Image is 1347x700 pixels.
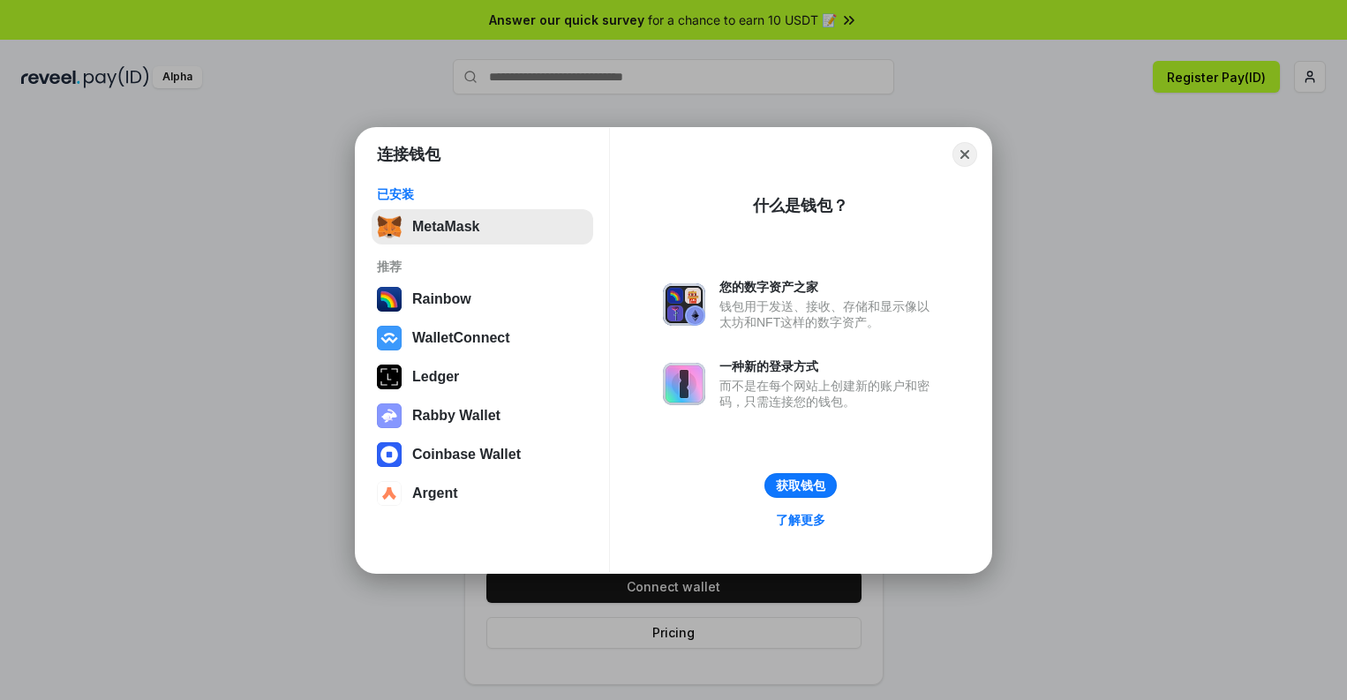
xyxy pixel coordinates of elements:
button: Ledger [372,359,593,395]
button: Argent [372,476,593,511]
button: Rainbow [372,282,593,317]
div: Argent [412,485,458,501]
div: 而不是在每个网站上创建新的账户和密码，只需连接您的钱包。 [719,378,938,410]
button: Rabby Wallet [372,398,593,433]
div: 已安装 [377,186,588,202]
div: Rabby Wallet [412,408,500,424]
div: MetaMask [412,219,479,235]
img: svg+xml,%3Csvg%20width%3D%2228%22%20height%3D%2228%22%20viewBox%3D%220%200%2028%2028%22%20fill%3D... [377,326,402,350]
img: svg+xml,%3Csvg%20fill%3D%22none%22%20height%3D%2233%22%20viewBox%3D%220%200%2035%2033%22%20width%... [377,215,402,239]
button: 获取钱包 [764,473,837,498]
div: Coinbase Wallet [412,447,521,463]
div: Rainbow [412,291,471,307]
button: WalletConnect [372,320,593,356]
div: Ledger [412,369,459,385]
div: 您的数字资产之家 [719,279,938,295]
img: svg+xml,%3Csvg%20width%3D%2228%22%20height%3D%2228%22%20viewBox%3D%220%200%2028%2028%22%20fill%3D... [377,481,402,506]
a: 了解更多 [765,508,836,531]
img: svg+xml,%3Csvg%20width%3D%2228%22%20height%3D%2228%22%20viewBox%3D%220%200%2028%2028%22%20fill%3D... [377,442,402,467]
img: svg+xml,%3Csvg%20width%3D%22120%22%20height%3D%22120%22%20viewBox%3D%220%200%20120%20120%22%20fil... [377,287,402,312]
div: 推荐 [377,259,588,275]
button: MetaMask [372,209,593,245]
img: svg+xml,%3Csvg%20xmlns%3D%22http%3A%2F%2Fwww.w3.org%2F2000%2Fsvg%22%20fill%3D%22none%22%20viewBox... [377,403,402,428]
img: svg+xml,%3Csvg%20xmlns%3D%22http%3A%2F%2Fwww.w3.org%2F2000%2Fsvg%22%20width%3D%2228%22%20height%3... [377,365,402,389]
button: Close [952,142,977,167]
button: Coinbase Wallet [372,437,593,472]
div: 获取钱包 [776,478,825,493]
div: WalletConnect [412,330,510,346]
img: svg+xml,%3Csvg%20xmlns%3D%22http%3A%2F%2Fwww.w3.org%2F2000%2Fsvg%22%20fill%3D%22none%22%20viewBox... [663,283,705,326]
div: 了解更多 [776,512,825,528]
div: 一种新的登录方式 [719,358,938,374]
div: 什么是钱包？ [753,195,848,216]
h1: 连接钱包 [377,144,440,165]
img: svg+xml,%3Csvg%20xmlns%3D%22http%3A%2F%2Fwww.w3.org%2F2000%2Fsvg%22%20fill%3D%22none%22%20viewBox... [663,363,705,405]
div: 钱包用于发送、接收、存储和显示像以太坊和NFT这样的数字资产。 [719,298,938,330]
